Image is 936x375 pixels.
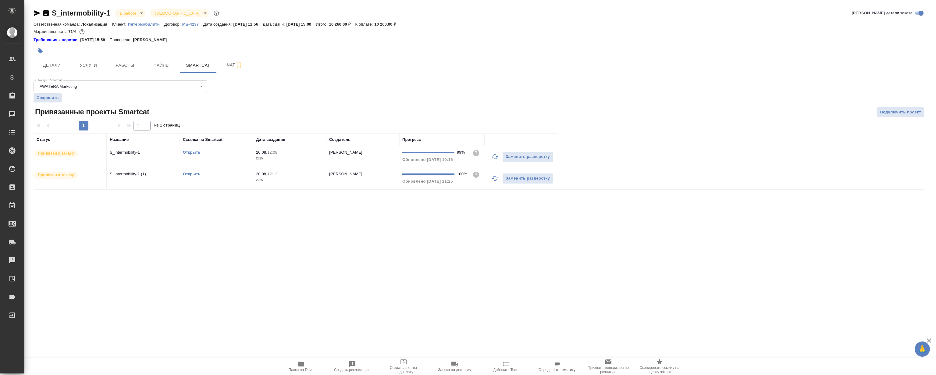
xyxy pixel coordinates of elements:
p: [DATE] 15:00 [286,22,316,27]
p: Локализация [81,22,112,27]
div: Нажми, чтобы открыть папку с инструкцией [34,37,80,43]
span: Обновлено [DATE] 11:25 [402,179,453,184]
span: Заменить разверстку [506,153,550,160]
button: [DEMOGRAPHIC_DATA] [153,11,201,16]
a: Интермобилити [128,21,164,27]
p: Привязан к заказу [38,172,74,178]
div: Дата создания [256,137,285,143]
button: Заменить разверстку [502,173,553,184]
span: 🙏 [917,343,927,355]
button: 🙏 [915,341,930,357]
button: Обновить прогресс [488,149,502,164]
p: 20.08, [256,172,267,176]
button: Обновить прогресс [488,171,502,186]
span: Заменить разверстку [506,175,550,182]
span: Smartcat [183,62,213,69]
span: Подключить проект [880,109,921,116]
p: Договор: [164,22,182,27]
p: S_intermobility-1 [110,149,177,155]
p: Дата сдачи: [263,22,286,27]
p: 2025 [256,155,323,162]
span: Чат [220,61,249,69]
span: Привязанные проекты Smartcat [34,107,149,117]
p: 2025 [256,177,323,183]
a: Открыть [183,150,200,155]
button: В работе [118,11,138,16]
div: Ссылка на Smartcat [183,137,222,143]
p: Интермобилити [128,22,164,27]
div: Создатель [329,137,351,143]
span: Детали [37,62,66,69]
div: AWATERA Marketing [34,80,207,92]
div: Прогресс [402,137,421,143]
p: [PERSON_NAME] [133,37,171,43]
span: Работы [110,62,140,69]
p: [DATE] 11:56 [233,22,263,27]
div: 100% [457,171,468,177]
p: [DATE] 15:58 [80,37,110,43]
div: Статус [37,137,50,143]
button: Заменить разверстку [502,152,553,162]
p: 71% [68,29,78,34]
a: S_intermobility-1 [52,9,110,17]
p: Дата создания: [203,22,233,27]
a: Требования к верстке: [34,37,80,43]
span: Услуги [74,62,103,69]
p: 20.08, [256,150,267,155]
p: Проверено: [110,37,133,43]
p: К оплате: [355,22,375,27]
a: Открыть [183,172,200,176]
p: S_intermobility-1 (1) [110,171,177,177]
span: [PERSON_NAME] детали заказа [852,10,913,16]
span: Сохранить [37,95,59,101]
div: В работе [115,9,145,17]
button: Подключить проект [877,107,924,118]
p: Маржинальность: [34,29,68,34]
span: Обновлено [DATE] 10:16 [402,157,453,162]
p: [PERSON_NAME] [329,150,362,155]
button: Сохранить [34,93,62,102]
p: МБ-4237 [182,22,203,27]
p: Ответственная команда: [34,22,81,27]
button: Скопировать ссылку [42,9,50,17]
div: 99% [457,149,468,155]
div: В работе [150,9,208,17]
svg: Подписаться [235,62,243,69]
button: Скопировать ссылку для ЯМессенджера [34,9,41,17]
div: Название [110,137,129,143]
p: 10 260,00 ₽ [374,22,400,27]
button: AWATERA Marketing [38,84,79,89]
p: [PERSON_NAME] [329,172,362,176]
p: 10 260,00 ₽ [329,22,355,27]
p: 12:12 [267,172,277,176]
button: Добавить тэг [34,44,47,58]
button: Доп статусы указывают на важность/срочность заказа [212,9,220,17]
p: Клиент: [112,22,128,27]
span: Файлы [147,62,176,69]
button: 2450.08 RUB; [78,28,86,36]
p: Привязан к заказу [38,150,74,156]
p: Итого: [316,22,329,27]
p: 12:08 [267,150,277,155]
span: из 1 страниц [154,122,180,130]
a: МБ-4237 [182,21,203,27]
